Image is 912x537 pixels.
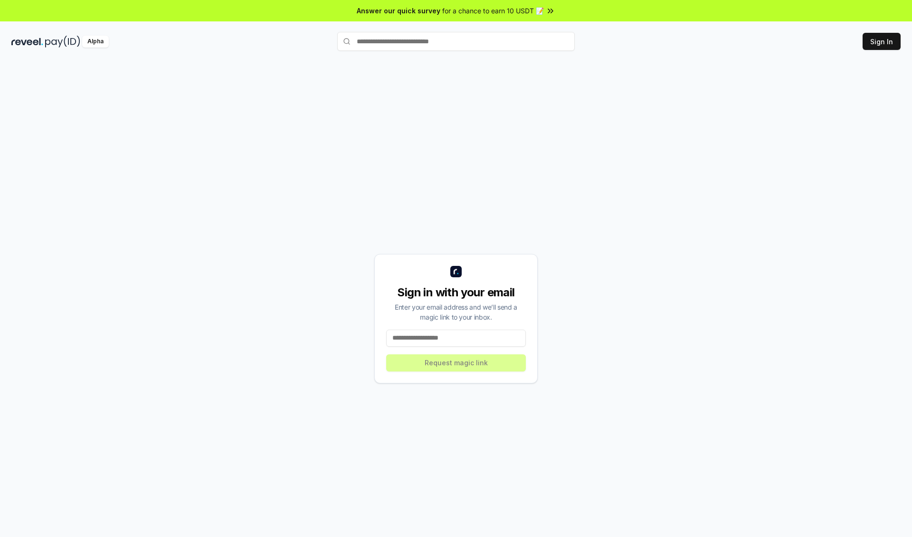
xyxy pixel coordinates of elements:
span: for a chance to earn 10 USDT 📝 [442,6,544,16]
img: pay_id [45,36,80,48]
img: reveel_dark [11,36,43,48]
img: logo_small [450,266,462,277]
div: Enter your email address and we’ll send a magic link to your inbox. [386,302,526,322]
div: Alpha [82,36,109,48]
button: Sign In [863,33,901,50]
div: Sign in with your email [386,285,526,300]
span: Answer our quick survey [357,6,440,16]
